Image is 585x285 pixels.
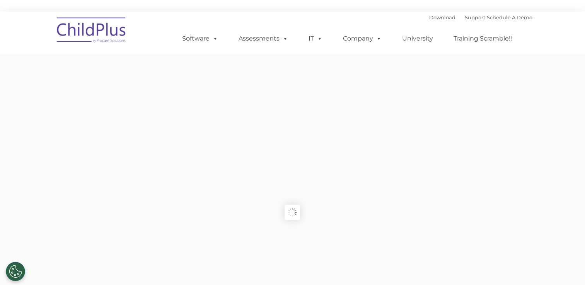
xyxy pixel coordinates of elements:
a: Download [429,14,455,20]
a: Software [174,31,226,46]
a: Training Scramble!! [446,31,520,46]
font: | [429,14,532,20]
a: Support [465,14,485,20]
a: IT [301,31,330,46]
a: University [394,31,441,46]
a: Assessments [231,31,296,46]
a: Schedule A Demo [487,14,532,20]
a: Company [335,31,389,46]
button: Cookies Settings [6,262,25,281]
img: ChildPlus by Procare Solutions [53,12,130,51]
